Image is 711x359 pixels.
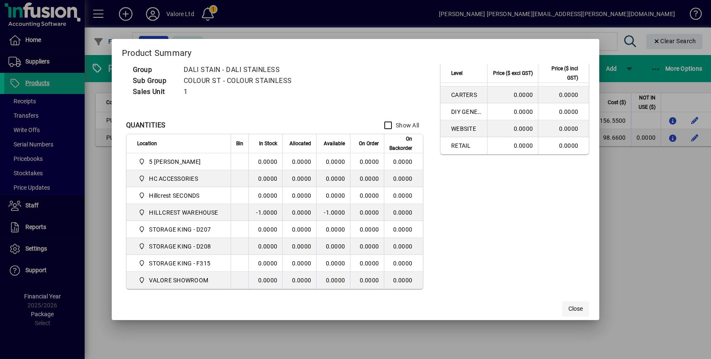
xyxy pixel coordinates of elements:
div: QUANTITIES [126,120,166,130]
span: Hillcrest SECONDS [149,191,199,200]
span: DIY GENERAL [451,108,482,116]
span: 0.0000 [360,175,379,182]
span: Hillcrest SECONDS [137,191,221,201]
td: 0.0000 [384,170,423,187]
td: Group [129,64,179,75]
span: On Order [359,139,379,148]
td: 0.0000 [282,187,316,204]
span: Price ($ excl GST) [493,69,533,78]
span: Close [568,304,583,313]
span: STORAGE KING - D207 [137,224,221,235]
span: STORAGE KING - F315 [149,259,210,268]
td: 0.0000 [316,272,350,289]
td: 0.0000 [248,272,282,289]
h2: Product Summary [112,39,599,64]
td: 0.0000 [316,187,350,204]
span: 0.0000 [360,158,379,165]
span: HILLCREST WAREHOUSE [137,207,221,218]
span: Available [324,139,345,148]
span: STORAGE KING - F315 [137,258,221,268]
span: Level [451,69,463,78]
td: Sub Group [129,75,179,86]
td: 0.0000 [384,153,423,170]
span: STORAGE KING - D208 [137,241,221,251]
td: 0.0000 [384,272,423,289]
span: VALORE SHOWROOM [149,276,208,284]
td: 0.0000 [384,255,423,272]
td: 0.0000 [316,170,350,187]
td: 1 [179,86,333,97]
td: 0.0000 [487,86,538,103]
span: CARTERS [451,91,482,99]
td: 0.0000 [384,238,423,255]
td: 0.0000 [282,170,316,187]
span: Location [137,139,157,148]
td: 0.0000 [282,153,316,170]
span: Bin [236,139,243,148]
span: HC ACCESSORIES [149,174,198,183]
span: 0.0000 [360,226,379,233]
td: COLOUR ST - COLOUR STAINLESS [179,75,333,86]
td: 0.0000 [248,255,282,272]
td: 0.0000 [384,187,423,204]
button: Close [562,301,589,317]
td: 0.0000 [538,137,589,154]
td: 0.0000 [248,187,282,204]
td: 0.0000 [282,238,316,255]
span: 0.0000 [360,243,379,250]
td: Sales Unit [129,86,179,97]
td: -1.0000 [248,204,282,221]
td: 0.0000 [487,103,538,120]
td: 0.0000 [248,170,282,187]
span: 0.0000 [360,260,379,267]
td: 0.0000 [282,272,316,289]
span: 0.0000 [360,277,379,284]
td: 0.0000 [538,103,589,120]
span: STORAGE KING - D208 [149,242,211,251]
span: 0.0000 [360,209,379,216]
td: 0.0000 [384,204,423,221]
span: On Backorder [389,134,412,153]
td: 0.0000 [316,255,350,272]
td: 0.0000 [248,153,282,170]
span: Price ($ incl GST) [543,64,578,83]
span: HILLCREST WAREHOUSE [149,208,218,217]
td: 0.0000 [248,238,282,255]
span: 5 Colombo Hamilton [137,157,221,167]
span: 0.0000 [360,192,379,199]
td: DALI STAIN - DALI STAINLESS [179,64,333,75]
span: WEBSITE [451,124,482,133]
td: -1.0000 [316,204,350,221]
td: 0.0000 [316,221,350,238]
span: HC ACCESSORIES [137,174,221,184]
td: 0.0000 [538,120,589,137]
label: Show All [394,121,419,130]
td: 0.0000 [316,153,350,170]
span: STORAGE KING - D207 [149,225,211,234]
td: 0.0000 [538,86,589,103]
span: VALORE SHOWROOM [137,275,221,285]
td: 0.0000 [282,204,316,221]
td: 0.0000 [487,120,538,137]
td: 0.0000 [282,255,316,272]
td: 0.0000 [487,137,538,154]
span: RETAIL [451,141,482,150]
span: 5 [PERSON_NAME] [149,157,201,166]
td: 0.0000 [316,238,350,255]
span: Allocated [289,139,311,148]
td: 0.0000 [384,221,423,238]
td: 0.0000 [282,221,316,238]
span: In Stock [259,139,277,148]
td: 0.0000 [248,221,282,238]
